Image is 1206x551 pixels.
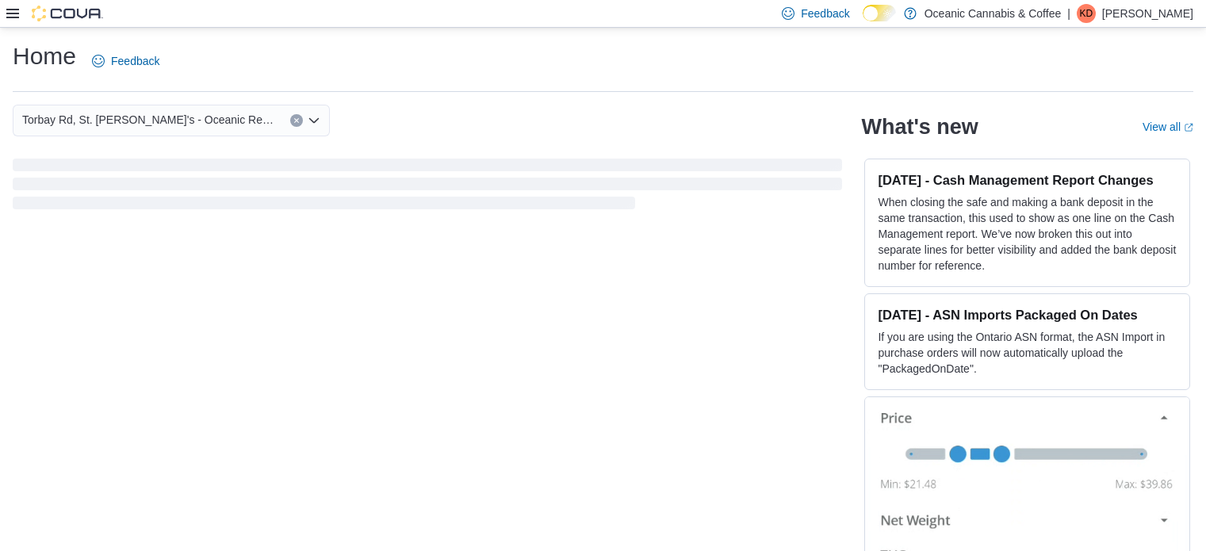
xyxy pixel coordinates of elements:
[13,162,842,212] span: Loading
[1067,4,1070,23] p: |
[878,329,1177,377] p: If you are using the Ontario ASN format, the ASN Import in purchase orders will now automatically...
[863,21,863,22] span: Dark Mode
[86,45,166,77] a: Feedback
[1143,121,1193,133] a: View allExternal link
[878,172,1177,188] h3: [DATE] - Cash Management Report Changes
[290,114,303,127] button: Clear input
[22,110,274,129] span: Torbay Rd, St. [PERSON_NAME]'s - Oceanic Releaf
[1184,123,1193,132] svg: External link
[861,114,978,140] h2: What's new
[308,114,320,127] button: Open list of options
[32,6,103,21] img: Cova
[878,307,1177,323] h3: [DATE] - ASN Imports Packaged On Dates
[863,5,896,21] input: Dark Mode
[925,4,1062,23] p: Oceanic Cannabis & Coffee
[801,6,849,21] span: Feedback
[1077,4,1096,23] div: Kim Dixon
[111,53,159,69] span: Feedback
[13,40,76,72] h1: Home
[1080,4,1093,23] span: KD
[878,194,1177,274] p: When closing the safe and making a bank deposit in the same transaction, this used to show as one...
[1102,4,1193,23] p: [PERSON_NAME]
